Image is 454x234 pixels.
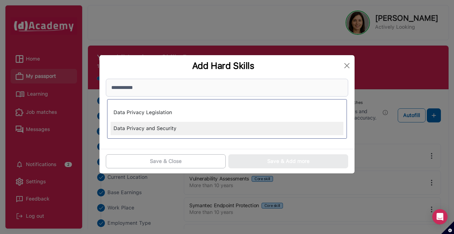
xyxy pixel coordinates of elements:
[432,209,448,224] div: Open Intercom Messenger
[106,154,226,168] button: Save & Close
[228,154,348,168] button: Save & Add more
[105,60,342,71] div: Add Hard Skills
[342,61,352,71] button: Close
[267,157,309,165] div: Save & Add more
[111,122,343,135] div: Data Privacy and Security
[150,157,182,165] div: Save & Close
[111,106,343,119] div: Data Privacy Legislation
[441,221,454,234] button: Set cookie preferences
